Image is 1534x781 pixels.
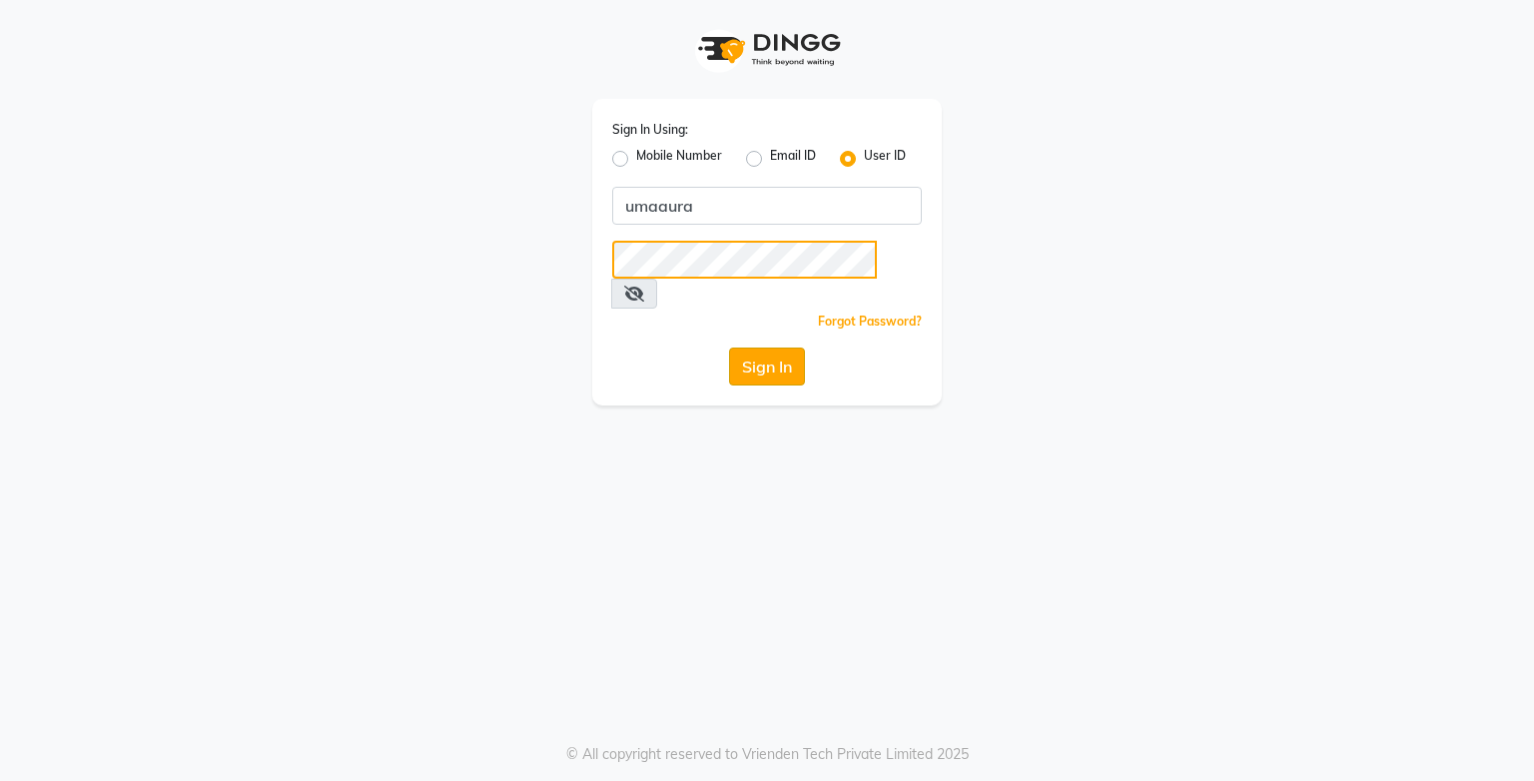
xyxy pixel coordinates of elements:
[687,20,847,79] img: logo1.svg
[770,147,816,171] label: Email ID
[612,241,877,279] input: Username
[636,147,722,171] label: Mobile Number
[612,121,688,139] label: Sign In Using:
[729,348,805,386] button: Sign In
[612,187,922,225] input: Username
[818,314,922,329] a: Forgot Password?
[864,147,906,171] label: User ID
